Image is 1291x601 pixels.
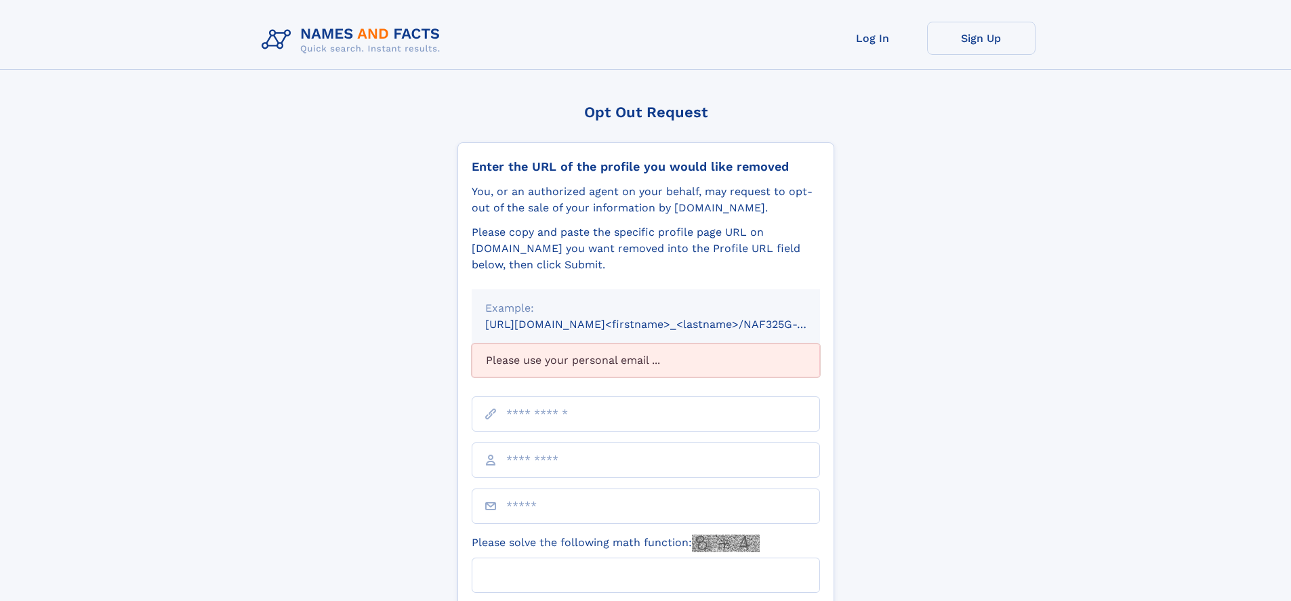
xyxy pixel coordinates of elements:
div: Enter the URL of the profile you would like removed [472,159,820,174]
a: Log In [819,22,927,55]
a: Sign Up [927,22,1036,55]
label: Please solve the following math function: [472,535,760,552]
div: Example: [485,300,806,316]
img: Logo Names and Facts [256,22,451,58]
div: You, or an authorized agent on your behalf, may request to opt-out of the sale of your informatio... [472,184,820,216]
small: [URL][DOMAIN_NAME]<firstname>_<lastname>/NAF325G-xxxxxxxx [485,318,846,331]
div: Opt Out Request [457,104,834,121]
div: Please copy and paste the specific profile page URL on [DOMAIN_NAME] you want removed into the Pr... [472,224,820,273]
div: Please use your personal email ... [472,344,820,377]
